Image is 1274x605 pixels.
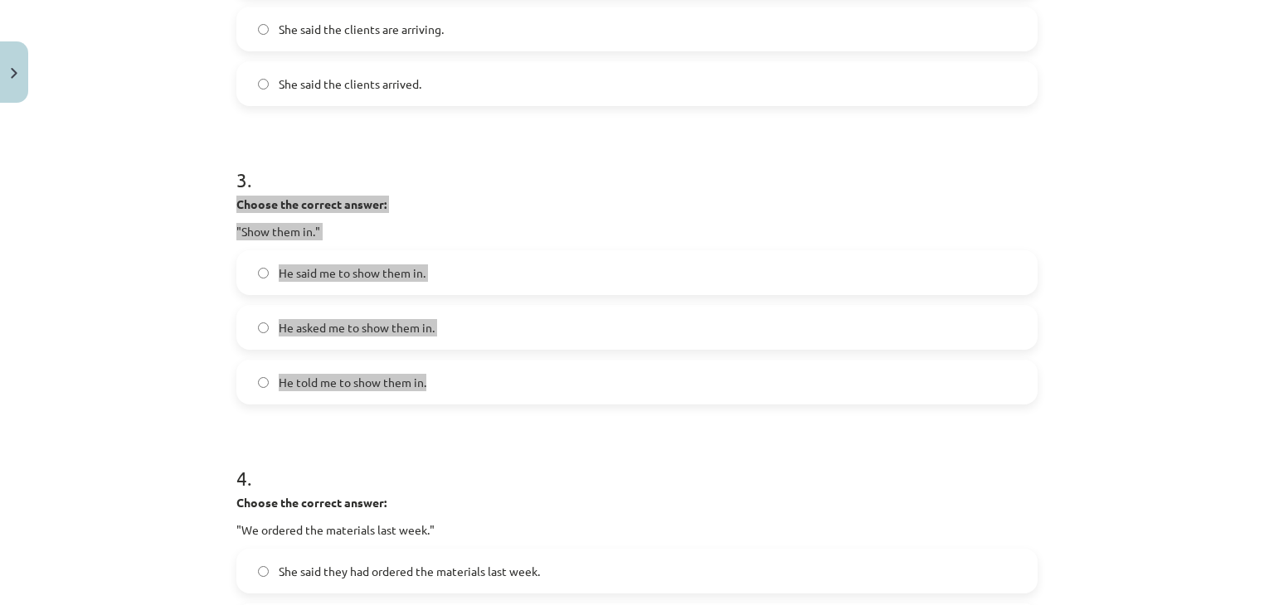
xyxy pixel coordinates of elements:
[279,75,421,93] span: She said the clients arrived.
[279,264,425,282] span: He said me to show them in.
[11,68,17,79] img: icon-close-lesson-0947bae3869378f0d4975bcd49f059093ad1ed9edebbc8119c70593378902aed.svg
[258,377,269,388] input: He told me to show them in.
[258,322,269,333] input: He asked me to show them in.
[279,319,435,336] span: He asked me to show them in.
[236,196,387,211] strong: Choose the correct answer:
[236,438,1038,489] h1: 4 .
[236,223,1038,240] p: "Show them in."
[236,139,1038,191] h1: 3 .
[258,79,269,90] input: She said the clients arrived.
[236,495,387,510] strong: Choose the correct answer:
[258,24,269,35] input: She said the clients are arriving.
[258,566,269,577] input: She said they had ordered the materials last week.
[279,563,540,580] span: She said they had ordered the materials last week.
[279,374,426,391] span: He told me to show them in.
[236,521,1038,539] p: "We ordered the materials last week."
[258,268,269,278] input: He said me to show them in.
[279,21,444,38] span: She said the clients are arriving.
